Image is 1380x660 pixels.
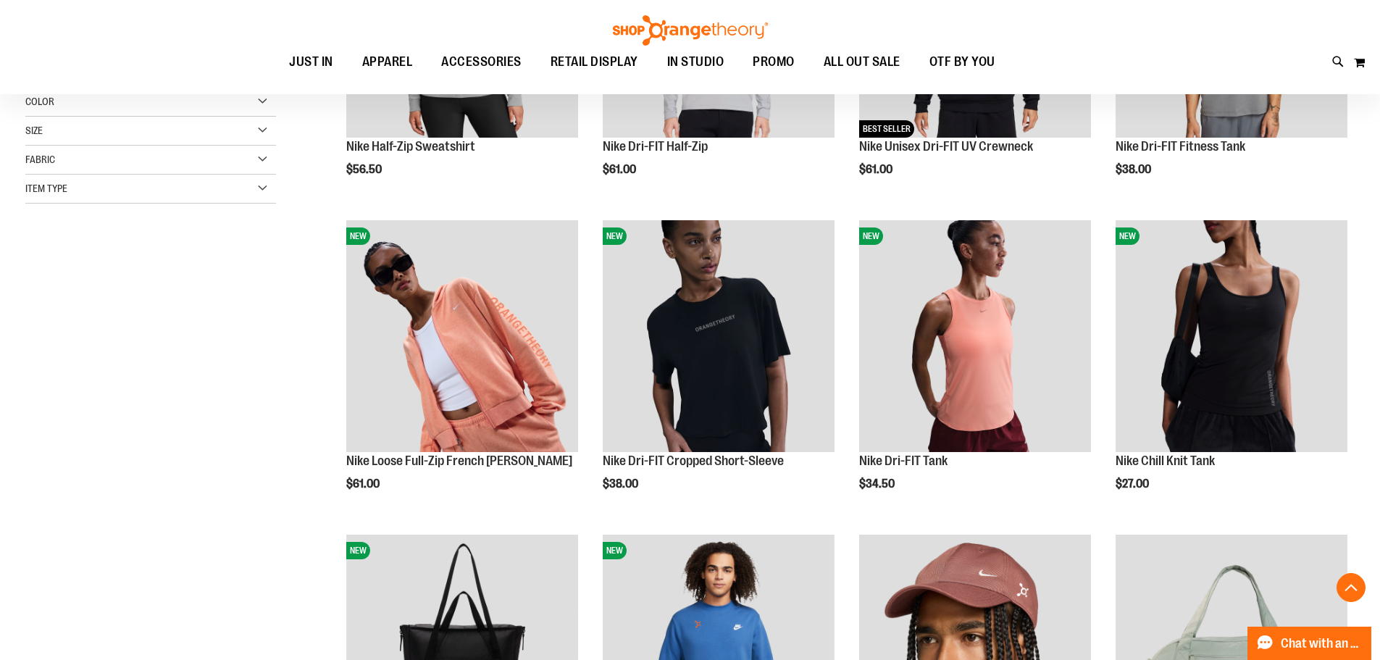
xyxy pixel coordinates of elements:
[346,139,475,154] a: Nike Half-Zip Sweatshirt
[859,220,1091,452] img: Nike Dri-FIT Tank
[603,139,708,154] a: Nike Dri-FIT Half-Zip
[611,15,770,46] img: Shop Orangetheory
[25,183,67,194] span: Item Type
[1247,627,1372,660] button: Chat with an Expert
[852,213,1098,527] div: product
[346,477,382,490] span: $61.00
[753,46,795,78] span: PROMO
[929,46,995,78] span: OTF BY YOU
[603,542,627,559] span: NEW
[25,125,43,136] span: Size
[1116,227,1139,245] span: NEW
[603,220,835,454] a: Nike Dri-FIT Cropped Short-SleeveNEW
[346,227,370,245] span: NEW
[346,220,578,454] a: Nike Loose Full-Zip French Terry HoodieNEW
[859,163,895,176] span: $61.00
[1337,573,1366,602] button: Back To Top
[603,227,627,245] span: NEW
[667,46,724,78] span: IN STUDIO
[859,454,948,468] a: Nike Dri-FIT Tank
[346,542,370,559] span: NEW
[362,46,413,78] span: APPAREL
[1281,637,1363,651] span: Chat with an Expert
[824,46,900,78] span: ALL OUT SALE
[25,154,55,165] span: Fabric
[346,220,578,452] img: Nike Loose Full-Zip French Terry Hoodie
[603,220,835,452] img: Nike Dri-FIT Cropped Short-Sleeve
[859,227,883,245] span: NEW
[595,213,842,527] div: product
[859,139,1033,154] a: Nike Unisex Dri-FIT UV Crewneck
[25,96,54,107] span: Color
[1116,477,1151,490] span: $27.00
[441,46,522,78] span: ACCESSORIES
[859,477,897,490] span: $34.50
[551,46,638,78] span: RETAIL DISPLAY
[289,46,333,78] span: JUST IN
[1116,220,1347,452] img: Nike Chill Knit Tank
[603,163,638,176] span: $61.00
[1116,220,1347,454] a: Nike Chill Knit TankNEW
[346,163,384,176] span: $56.50
[859,220,1091,454] a: Nike Dri-FIT TankNEW
[1108,213,1355,527] div: product
[1116,454,1215,468] a: Nike Chill Knit Tank
[859,120,914,138] span: BEST SELLER
[346,454,572,468] a: Nike Loose Full-Zip French [PERSON_NAME]
[1116,163,1153,176] span: $38.00
[603,454,784,468] a: Nike Dri-FIT Cropped Short-Sleeve
[1116,139,1245,154] a: Nike Dri-FIT Fitness Tank
[603,477,640,490] span: $38.00
[339,213,585,527] div: product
